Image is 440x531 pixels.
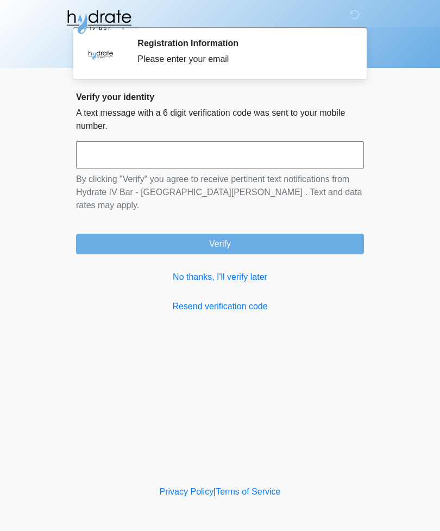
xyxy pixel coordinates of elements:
button: Verify [76,234,364,254]
a: No thanks, I'll verify later [76,271,364,284]
img: Agent Avatar [84,38,117,71]
h2: Verify your identity [76,92,364,102]
a: Privacy Policy [160,487,214,496]
p: A text message with a 6 digit verification code was sent to your mobile number. [76,107,364,133]
a: Terms of Service [216,487,280,496]
p: By clicking "Verify" you agree to receive pertinent text notifications from Hydrate IV Bar - [GEO... [76,173,364,212]
a: | [213,487,216,496]
img: Hydrate IV Bar - Fort Collins Logo [65,8,133,35]
div: Please enter your email [137,53,348,66]
a: Resend verification code [76,300,364,313]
